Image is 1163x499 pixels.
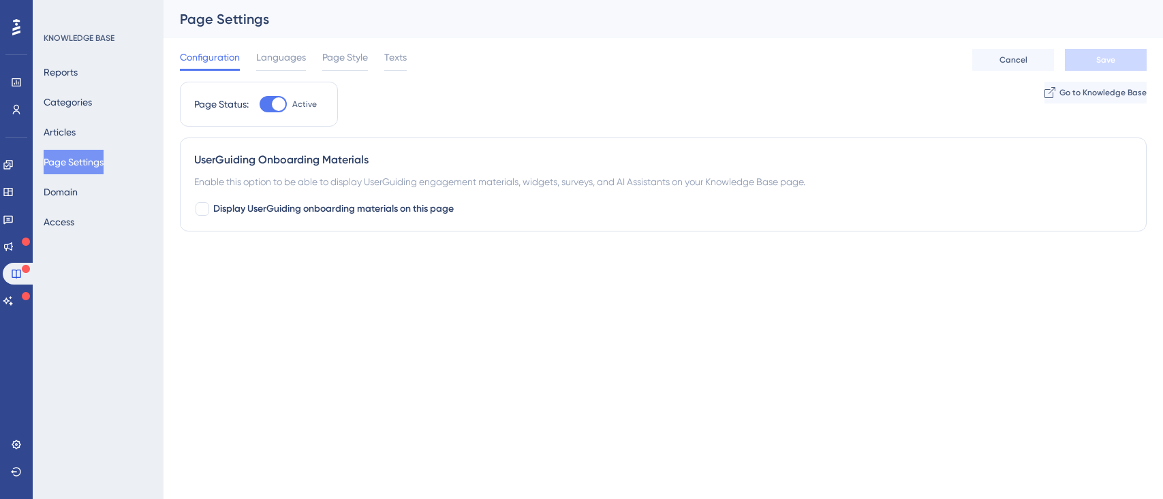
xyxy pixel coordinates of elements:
span: Page Style [322,49,368,65]
button: Categories [44,90,92,114]
span: Active [292,99,317,110]
button: Reports [44,60,78,84]
span: Texts [384,49,407,65]
span: Save [1096,54,1115,65]
button: Domain [44,180,78,204]
span: Languages [256,49,306,65]
button: Cancel [972,49,1054,71]
div: Enable this option to be able to display UserGuiding engagement materials, widgets, surveys, and ... [194,174,1132,190]
button: Go to Knowledge Base [1044,82,1147,103]
span: Configuration [180,49,240,65]
button: Save [1065,49,1147,71]
span: Go to Knowledge Base [1059,87,1147,98]
button: Page Settings [44,150,104,174]
button: Articles [44,120,76,144]
div: UserGuiding Onboarding Materials [194,152,1132,168]
span: Display UserGuiding onboarding materials on this page [213,201,454,217]
div: KNOWLEDGE BASE [44,33,114,44]
button: Access [44,210,74,234]
span: Cancel [999,54,1027,65]
div: Page Status: [194,96,249,112]
div: Page Settings [180,10,1113,29]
